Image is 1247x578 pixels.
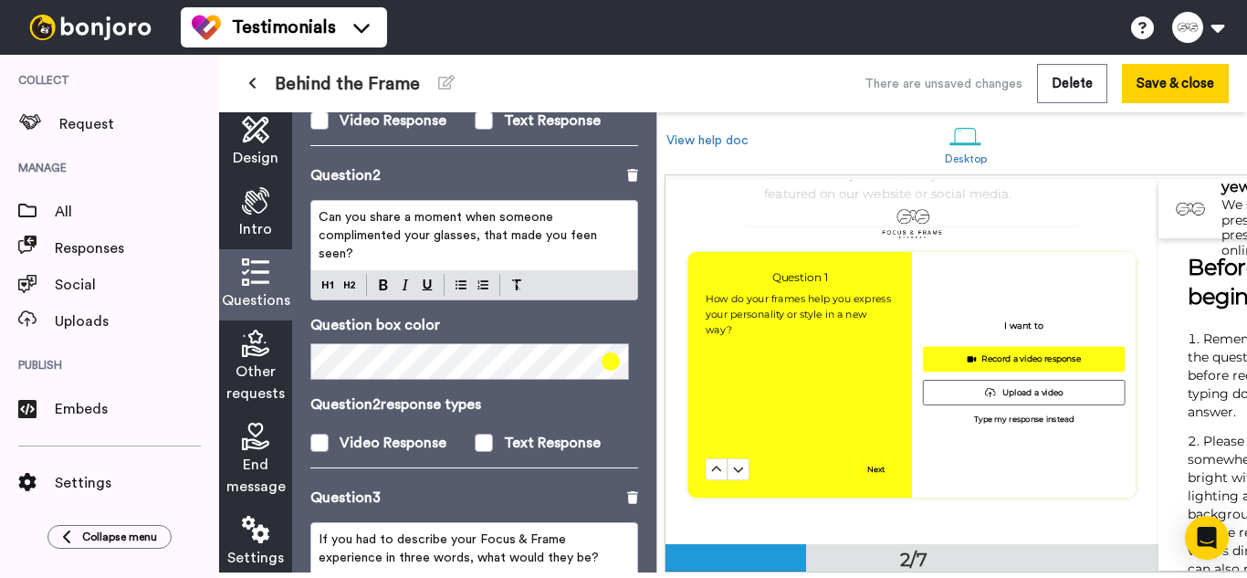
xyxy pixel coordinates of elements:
[310,164,381,186] p: Question 2
[319,533,599,564] span: If you had to describe your Focus & Frame experience in three words, what would they be?
[706,269,895,285] h4: Question 1
[226,361,285,405] span: Other requests
[55,310,219,332] span: Uploads
[402,279,409,290] img: italic-mark.svg
[55,201,219,223] span: All
[340,432,446,454] div: Video Response
[932,352,1116,367] div: Record a video response
[55,472,219,494] span: Settings
[310,487,381,509] p: Question 3
[858,458,895,480] button: Next
[666,134,749,147] a: View help doc
[511,279,522,290] img: clear-format.svg
[310,314,638,336] p: Question box color
[322,278,333,292] img: heading-one-block.svg
[319,211,601,260] span: Can you share a moment when someone complimented your glasses, that made you feen seen?
[82,530,157,544] span: Collapse menu
[456,278,466,292] img: bulleted-block.svg
[55,274,219,296] span: Social
[310,394,638,415] p: Question 2 response types
[344,278,355,292] img: heading-two-block.svg
[239,218,272,240] span: Intro
[226,454,286,498] span: End message
[422,279,433,290] img: underline-mark.svg
[55,237,219,259] span: Responses
[22,15,159,40] img: bj-logo-header-white.svg
[936,111,997,174] a: Desktop
[974,414,1074,425] p: Type my response instead
[504,432,601,454] div: Text Response
[1168,187,1212,231] img: Profile Image
[379,279,388,290] img: bold-mark.svg
[1122,64,1229,103] button: Save & close
[870,547,958,573] div: 2/7
[227,547,284,569] span: Settings
[504,110,601,131] div: Text Response
[477,278,488,292] img: numbered-block.svg
[59,113,219,135] span: Request
[192,13,221,42] img: tm-color.svg
[923,347,1125,373] button: Record a video response
[340,110,446,131] div: Video Response
[47,525,172,549] button: Collapse menu
[232,15,336,40] span: Testimonials
[1037,64,1107,103] button: Delete
[233,147,278,169] span: Design
[945,152,988,165] div: Desktop
[55,398,219,420] span: Embeds
[882,209,942,238] img: 3c200dc8-5494-4c1b-a107-93889567ce92
[222,289,290,311] span: Questions
[923,380,1125,405] button: Upload a video
[1185,516,1229,560] div: Open Intercom Messenger
[275,71,420,97] span: Behind the Frame
[706,293,894,336] span: How do your frames help you express your personality or style in a new way?
[1004,320,1043,332] p: I want to
[865,75,1022,93] div: There are unsaved changes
